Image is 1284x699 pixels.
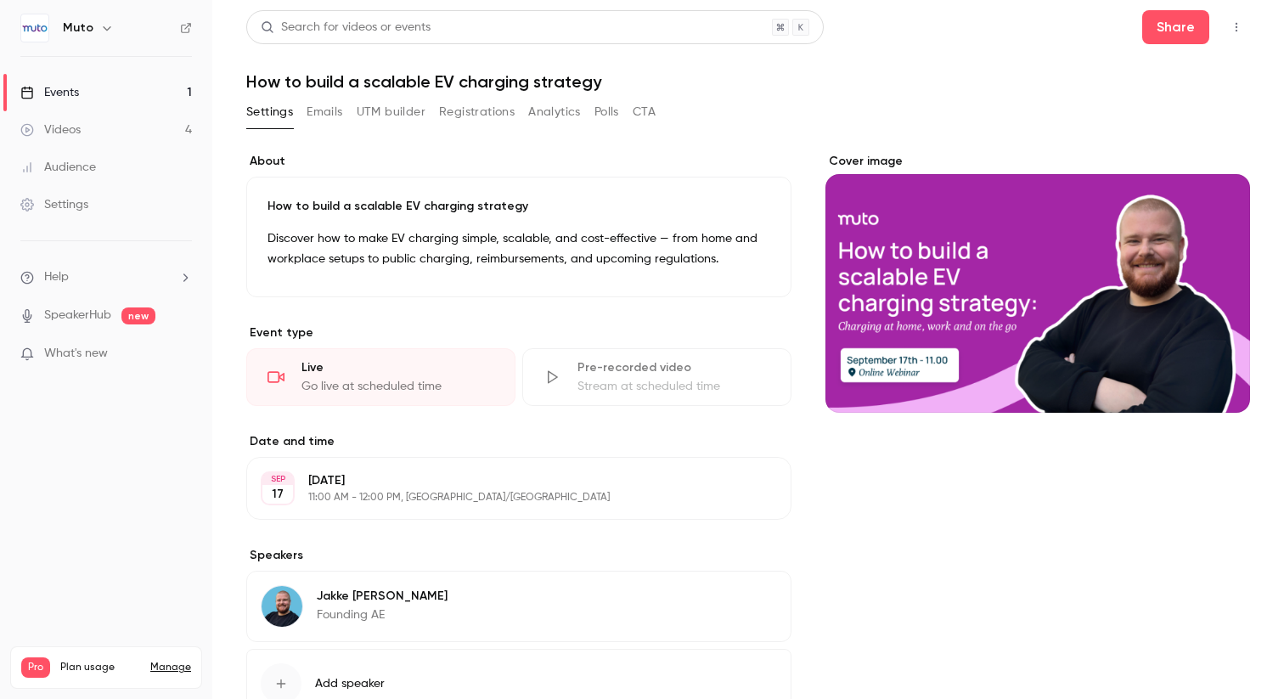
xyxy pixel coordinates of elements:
[121,307,155,324] span: new
[150,661,191,674] a: Manage
[272,486,284,503] p: 17
[301,378,494,395] div: Go live at scheduled time
[246,324,791,341] p: Event type
[825,153,1250,413] section: Cover image
[246,153,791,170] label: About
[20,121,81,138] div: Videos
[44,268,69,286] span: Help
[246,571,791,642] div: Jakke Van DaeleJakke [PERSON_NAME]Founding AE
[317,588,448,605] p: Jakke [PERSON_NAME]
[307,99,342,126] button: Emails
[315,675,385,692] span: Add speaker
[308,491,701,505] p: 11:00 AM - 12:00 PM, [GEOGRAPHIC_DATA]/[GEOGRAPHIC_DATA]
[246,99,293,126] button: Settings
[44,345,108,363] span: What's new
[172,347,192,362] iframe: Noticeable Trigger
[63,20,93,37] h6: Muto
[20,159,96,176] div: Audience
[44,307,111,324] a: SpeakerHub
[577,359,770,376] div: Pre-recorded video
[301,359,494,376] div: Live
[357,99,425,126] button: UTM builder
[21,657,50,678] span: Pro
[1142,10,1209,44] button: Share
[21,14,48,42] img: Muto
[439,99,515,126] button: Registrations
[267,228,770,269] p: Discover how to make EV charging simple, scalable, and cost-effective — from home and workplace s...
[246,547,791,564] label: Speakers
[577,378,770,395] div: Stream at scheduled time
[246,433,791,450] label: Date and time
[262,586,302,627] img: Jakke Van Daele
[528,99,581,126] button: Analytics
[825,153,1250,170] label: Cover image
[262,473,293,485] div: SEP
[267,198,770,215] p: How to build a scalable EV charging strategy
[522,348,791,406] div: Pre-recorded videoStream at scheduled time
[317,606,448,623] p: Founding AE
[20,84,79,101] div: Events
[594,99,619,126] button: Polls
[308,472,701,489] p: [DATE]
[633,99,656,126] button: CTA
[246,348,515,406] div: LiveGo live at scheduled time
[60,661,140,674] span: Plan usage
[20,196,88,213] div: Settings
[261,19,431,37] div: Search for videos or events
[246,71,1250,92] h1: How to build a scalable EV charging strategy
[20,268,192,286] li: help-dropdown-opener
